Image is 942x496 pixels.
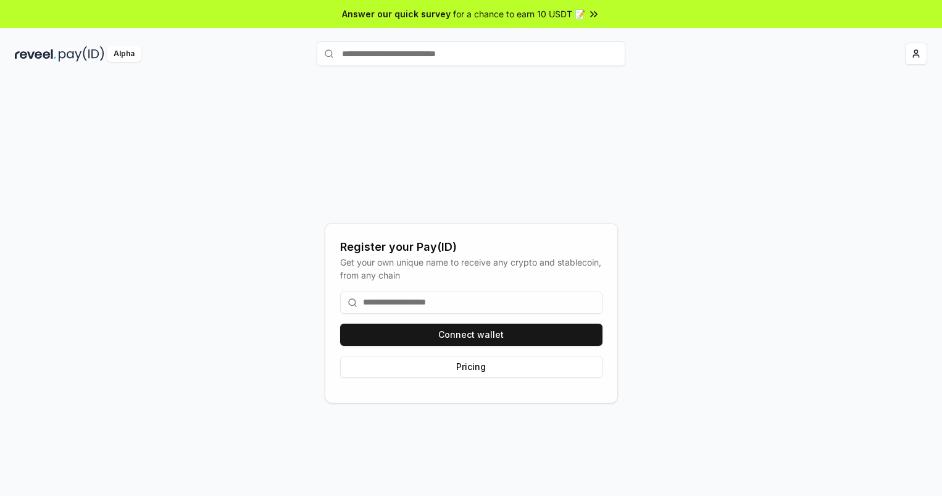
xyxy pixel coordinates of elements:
span: for a chance to earn 10 USDT 📝 [453,7,585,20]
img: reveel_dark [15,46,56,62]
img: pay_id [59,46,104,62]
button: Connect wallet [340,324,602,346]
div: Alpha [107,46,141,62]
span: Answer our quick survey [342,7,451,20]
div: Get your own unique name to receive any crypto and stablecoin, from any chain [340,256,602,282]
button: Pricing [340,356,602,378]
div: Register your Pay(ID) [340,238,602,256]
